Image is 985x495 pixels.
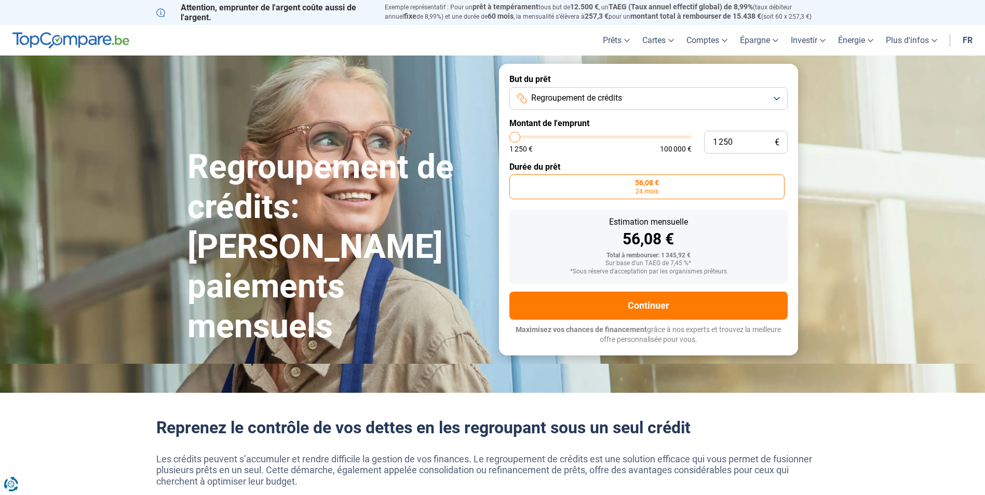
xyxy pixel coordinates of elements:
[775,138,779,147] span: €
[404,12,416,20] span: fixe
[636,188,658,195] span: 24 mois
[880,25,943,56] a: Plus d'infos
[156,453,829,487] p: Les crédits peuvent s’accumuler et rendre difficile la gestion de vos finances. Le regroupement d...
[385,3,829,21] p: Exemple représentatif : Pour un tous but de , un (taux débiteur annuel de 8,99%) et une durée de ...
[609,3,753,11] span: TAEG (Taux annuel effectif global) de 8,99%
[680,25,734,56] a: Comptes
[509,292,788,320] button: Continuer
[509,162,788,172] label: Durée du prêt
[518,260,779,267] div: Sur base d'un TAEG de 7,45 %*
[473,3,538,11] span: prêt à tempérament
[636,25,680,56] a: Cartes
[509,118,788,128] label: Montant de l'emprunt
[187,147,487,347] h1: Regroupement de crédits: [PERSON_NAME] paiements mensuels
[488,12,514,20] span: 60 mois
[509,325,788,345] p: grâce à nos experts et trouvez la meilleure offre personnalisée pour vous.
[518,252,779,259] div: Total à rembourser: 1 345,92 €
[531,92,622,104] span: Regroupement de crédits
[518,218,779,226] div: Estimation mensuelle
[785,25,832,56] a: Investir
[734,25,785,56] a: Épargne
[570,3,599,11] span: 12.500 €
[518,268,779,276] div: *Sous réserve d'acceptation par les organismes prêteurs
[509,87,788,110] button: Regroupement de crédits
[832,25,880,56] a: Énergie
[516,325,647,334] span: Maximisez vos chances de financement
[156,418,829,437] h2: Reprenez le contrôle de vos dettes en les regroupant sous un seul crédit
[156,3,372,22] p: Attention, emprunter de l'argent coûte aussi de l'argent.
[509,74,788,84] label: But du prêt
[597,25,636,56] a: Prêts
[660,145,692,153] span: 100 000 €
[630,12,761,20] span: montant total à rembourser de 15.438 €
[12,32,129,49] img: TopCompare
[956,25,979,56] a: fr
[635,179,659,186] span: 56,08 €
[518,231,779,247] div: 56,08 €
[509,145,533,153] span: 1 250 €
[585,12,609,20] span: 257,3 €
